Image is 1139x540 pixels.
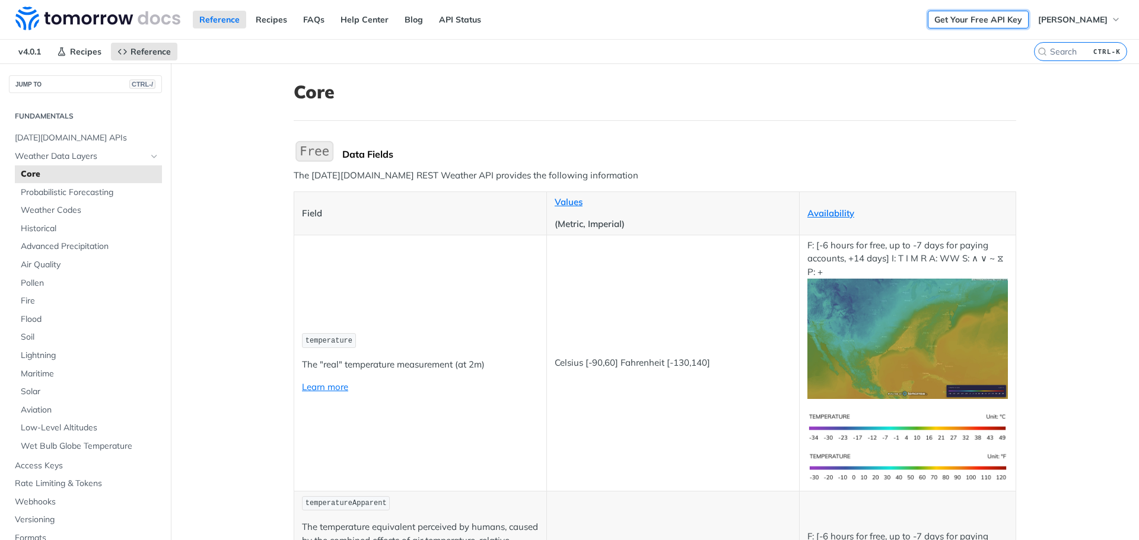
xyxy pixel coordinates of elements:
span: Rate Limiting & Tokens [15,478,159,490]
span: Air Quality [21,259,159,271]
a: Weather Codes [15,202,162,219]
span: temperature [306,337,352,345]
span: Pollen [21,277,159,289]
span: Recipes [70,46,101,57]
a: Wet Bulb Globe Temperature [15,437,162,455]
span: Access Keys [15,460,159,472]
a: Get Your Free API Key [928,11,1029,28]
a: Rate Limiting & Tokens [9,475,162,493]
a: Advanced Precipitation [15,238,162,255]
p: The "real" temperature measurement (at 2m) [302,358,539,372]
button: [PERSON_NAME] [1032,11,1127,28]
span: Weather Data Layers [15,151,147,162]
span: [DATE][DOMAIN_NAME] APIs [15,132,159,144]
a: [DATE][DOMAIN_NAME] APIs [9,129,162,147]
a: Blog [398,11,429,28]
p: (Metric, Imperial) [555,218,791,231]
span: Webhooks [15,496,159,508]
a: Access Keys [9,457,162,475]
span: Versioning [15,514,159,526]
a: Historical [15,220,162,238]
span: Historical [21,223,159,235]
a: Recipes [50,43,108,60]
span: Wet Bulb Globe Temperature [21,440,159,452]
span: [PERSON_NAME] [1038,14,1108,25]
span: Advanced Precipitation [21,241,159,253]
a: Core [15,165,162,183]
h1: Core [294,81,1016,103]
a: Pollen [15,274,162,292]
span: Aviation [21,404,159,416]
a: API Status [432,11,488,28]
a: Values [555,196,583,207]
a: Availability [807,207,854,219]
a: Reference [193,11,246,28]
span: CTRL-/ [129,79,155,89]
span: Expand image [807,421,1008,432]
a: Versioning [9,511,162,529]
span: Expand image [807,333,1008,344]
a: Lightning [15,347,162,365]
p: Field [302,207,539,221]
p: Celsius [-90,60] Fahrenheit [-130,140] [555,356,791,370]
span: v4.0.1 [12,43,47,60]
span: Lightning [21,350,159,362]
div: Data Fields [342,148,1016,160]
svg: Search [1038,47,1047,56]
p: The [DATE][DOMAIN_NAME] REST Weather API provides the following information [294,169,1016,183]
a: Help Center [334,11,395,28]
h2: Fundamentals [9,111,162,122]
span: Probabilistic Forecasting [21,187,159,199]
span: Weather Codes [21,205,159,216]
span: Solar [21,386,159,398]
a: Weather Data LayersHide subpages for Weather Data Layers [9,148,162,165]
a: Flood [15,311,162,328]
a: Recipes [249,11,294,28]
span: Fire [21,295,159,307]
img: Tomorrow.io Weather API Docs [15,7,180,30]
a: Learn more [302,381,348,392]
a: Probabilistic Forecasting [15,184,162,202]
kbd: CTRL-K [1090,46,1124,57]
a: Aviation [15,401,162,419]
button: Hide subpages for Weather Data Layers [149,152,159,161]
p: F: [-6 hours for free, up to -7 days for paying accounts, +14 days] I: T I M R A: WW S: ∧ ∨ ~ ⧖ P: + [807,239,1008,399]
span: Flood [21,314,159,325]
a: Air Quality [15,256,162,274]
span: Low-Level Altitudes [21,422,159,434]
span: Maritime [21,368,159,380]
span: Reference [131,46,171,57]
a: Low-Level Altitudes [15,419,162,437]
a: Reference [111,43,177,60]
span: Core [21,168,159,180]
a: Maritime [15,365,162,383]
a: Solar [15,383,162,401]
a: FAQs [297,11,331,28]
span: Expand image [807,461,1008,472]
button: JUMP TOCTRL-/ [9,75,162,93]
span: temperatureApparent [306,499,387,507]
a: Fire [15,292,162,310]
span: Soil [21,331,159,343]
a: Webhooks [9,493,162,511]
a: Soil [15,328,162,346]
